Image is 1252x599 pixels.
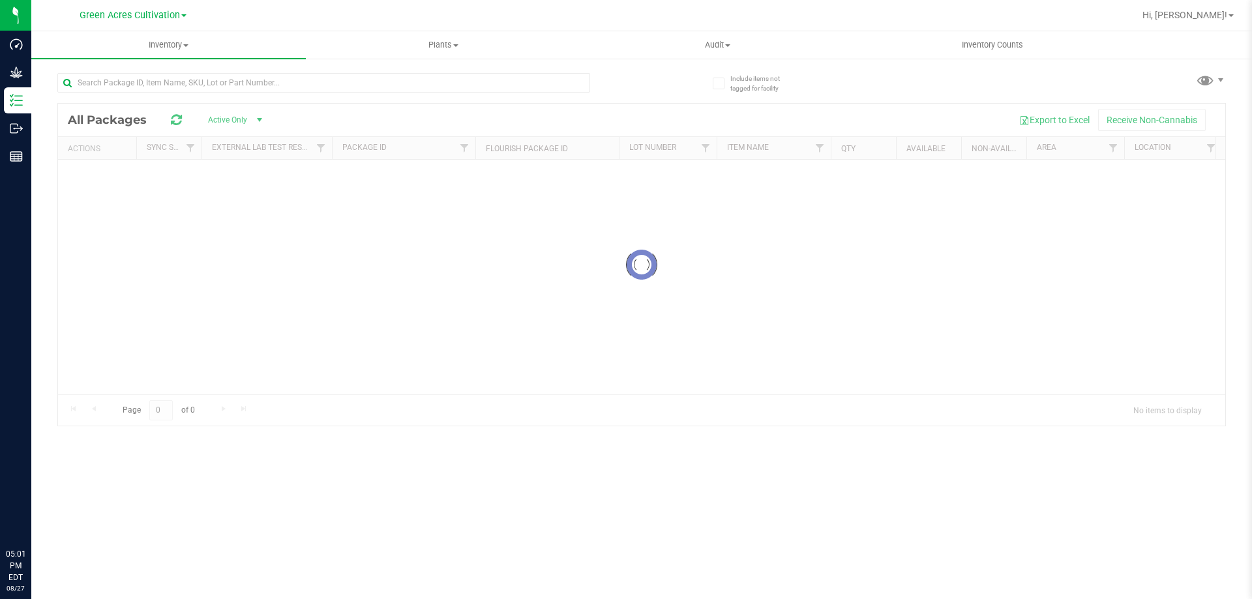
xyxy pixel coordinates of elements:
a: Plants [306,31,580,59]
span: Plants [306,39,580,51]
inline-svg: Dashboard [10,38,23,51]
input: Search Package ID, Item Name, SKU, Lot or Part Number... [57,73,590,93]
a: Audit [580,31,855,59]
span: Inventory [31,39,306,51]
a: Inventory [31,31,306,59]
inline-svg: Inventory [10,94,23,107]
span: Inventory Counts [944,39,1041,51]
inline-svg: Grow [10,66,23,79]
span: Green Acres Cultivation [80,10,180,21]
span: Audit [581,39,854,51]
span: Include items not tagged for facility [730,74,796,93]
iframe: Resource center [13,495,52,534]
inline-svg: Reports [10,150,23,163]
p: 05:01 PM EDT [6,548,25,583]
span: Hi, [PERSON_NAME]! [1142,10,1227,20]
inline-svg: Outbound [10,122,23,135]
p: 08/27 [6,583,25,593]
a: Inventory Counts [856,31,1130,59]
